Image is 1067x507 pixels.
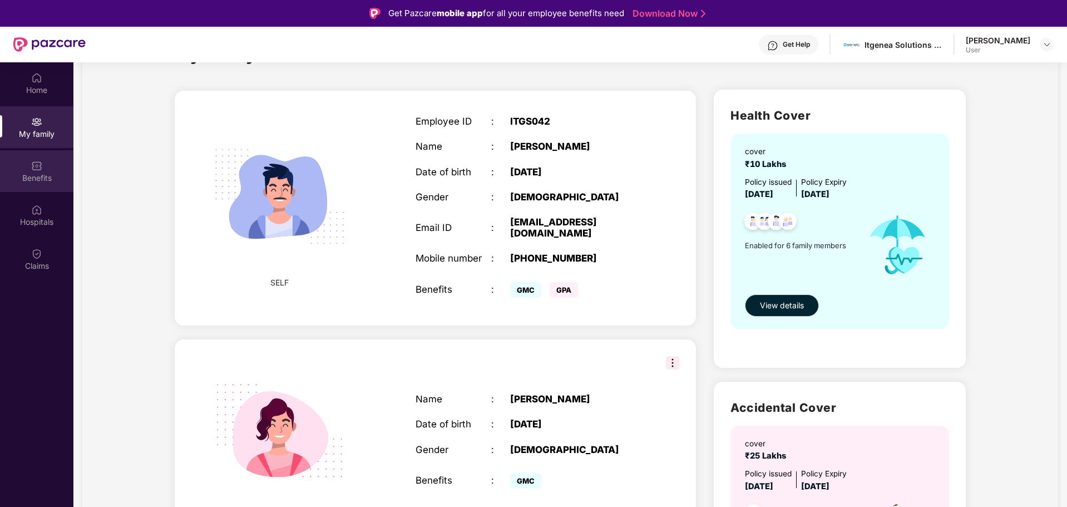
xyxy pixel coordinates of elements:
[857,201,938,289] img: icon
[966,46,1030,55] div: User
[633,8,702,19] a: Download Now
[510,253,643,264] div: [PHONE_NUMBER]
[745,159,791,169] span: ₹10 Lakhs
[31,204,42,215] img: svg+xml;base64,PHN2ZyBpZD0iSG9zcGl0YWxzIiB4bWxucz0iaHR0cDovL3d3dy53My5vcmcvMjAwMC9zdmciIHdpZHRoPS...
[1043,40,1051,49] img: svg+xml;base64,PHN2ZyBpZD0iRHJvcGRvd24tMzJ4MzIiIHhtbG5zPSJodHRwOi8vd3d3LnczLm9yZy8yMDAwL3N2ZyIgd2...
[510,393,643,405] div: [PERSON_NAME]
[783,40,810,49] div: Get Help
[437,8,483,18] strong: mobile app
[416,222,491,233] div: Email ID
[745,468,792,480] div: Policy issued
[416,444,491,455] div: Gender
[388,7,624,20] div: Get Pazcare for all your employee benefits need
[745,481,773,491] span: [DATE]
[491,444,510,455] div: :
[491,116,510,127] div: :
[751,209,778,237] img: svg+xml;base64,PHN2ZyB4bWxucz0iaHR0cDovL3d3dy53My5vcmcvMjAwMC9zdmciIHdpZHRoPSI0OC45MTUiIGhlaWdodD...
[801,176,847,189] div: Policy Expiry
[416,475,491,486] div: Benefits
[745,240,857,251] span: Enabled for 6 family members
[369,8,381,19] img: Logo
[966,35,1030,46] div: [PERSON_NAME]
[550,282,578,298] span: GPA
[491,191,510,203] div: :
[199,116,359,277] img: svg+xml;base64,PHN2ZyB4bWxucz0iaHR0cDovL3d3dy53My5vcmcvMjAwMC9zdmciIHdpZHRoPSIyMjQiIGhlaWdodD0iMT...
[13,37,86,52] img: New Pazcare Logo
[666,356,679,370] img: svg+xml;base64,PHN2ZyB3aWR0aD0iMzIiIGhlaWdodD0iMzIiIHZpZXdCb3g9IjAgMCAzMiAzMiIgZmlsbD0ibm9uZSIgeG...
[510,282,541,298] span: GMC
[510,444,643,455] div: [DEMOGRAPHIC_DATA]
[416,116,491,127] div: Employee ID
[31,248,42,259] img: svg+xml;base64,PHN2ZyBpZD0iQ2xhaW0iIHhtbG5zPSJodHRwOi8vd3d3LnczLm9yZy8yMDAwL3N2ZyIgd2lkdGg9IjIwIi...
[760,299,804,312] span: View details
[31,116,42,127] img: svg+xml;base64,PHN2ZyB3aWR0aD0iMjAiIGhlaWdodD0iMjAiIHZpZXdCb3g9IjAgMCAyMCAyMCIgZmlsbD0ibm9uZSIgeG...
[510,419,643,430] div: [DATE]
[843,37,859,53] img: 106931595_3072030449549100_5699994001076542286_n.png
[491,253,510,264] div: :
[491,141,510,152] div: :
[730,106,949,125] h2: Health Cover
[745,189,773,199] span: [DATE]
[416,166,491,178] div: Date of birth
[31,72,42,83] img: svg+xml;base64,PHN2ZyBpZD0iSG9tZSIgeG1sbnM9Imh0dHA6Ly93d3cudzMub3JnLzIwMDAvc3ZnIiB3aWR0aD0iMjAiIG...
[801,468,847,480] div: Policy Expiry
[491,393,510,405] div: :
[491,284,510,295] div: :
[491,222,510,233] div: :
[745,451,791,461] span: ₹25 Lakhs
[730,398,949,417] h2: Accidental Cover
[801,189,829,199] span: [DATE]
[416,419,491,430] div: Date of birth
[510,216,643,239] div: [EMAIL_ADDRESS][DOMAIN_NAME]
[416,253,491,264] div: Mobile number
[510,166,643,178] div: [DATE]
[510,473,541,489] span: GMC
[701,8,705,19] img: Stroke
[416,393,491,405] div: Name
[510,191,643,203] div: [DEMOGRAPHIC_DATA]
[745,294,819,317] button: View details
[763,209,790,237] img: svg+xml;base64,PHN2ZyB4bWxucz0iaHR0cDovL3d3dy53My5vcmcvMjAwMC9zdmciIHdpZHRoPSI0OC45NDMiIGhlaWdodD...
[510,141,643,152] div: [PERSON_NAME]
[865,40,942,50] div: Itgenea Solutions Private Limited
[416,191,491,203] div: Gender
[767,40,778,51] img: svg+xml;base64,PHN2ZyBpZD0iSGVscC0zMngzMiIgeG1sbnM9Imh0dHA6Ly93d3cudzMub3JnLzIwMDAvc3ZnIiB3aWR0aD...
[510,116,643,127] div: ITGS042
[491,419,510,430] div: :
[774,209,802,237] img: svg+xml;base64,PHN2ZyB4bWxucz0iaHR0cDovL3d3dy53My5vcmcvMjAwMC9zdmciIHdpZHRoPSI0OC45NDMiIGhlaWdodD...
[491,475,510,486] div: :
[491,166,510,178] div: :
[270,277,289,289] span: SELF
[801,481,829,491] span: [DATE]
[416,141,491,152] div: Name
[745,438,791,450] div: cover
[31,160,42,171] img: svg+xml;base64,PHN2ZyBpZD0iQmVuZWZpdHMiIHhtbG5zPSJodHRwOi8vd3d3LnczLm9yZy8yMDAwL3N2ZyIgd2lkdGg9Ij...
[745,176,792,189] div: Policy issued
[416,284,491,295] div: Benefits
[739,209,767,237] img: svg+xml;base64,PHN2ZyB4bWxucz0iaHR0cDovL3d3dy53My5vcmcvMjAwMC9zdmciIHdpZHRoPSI0OC45NDMiIGhlaWdodD...
[745,146,791,158] div: cover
